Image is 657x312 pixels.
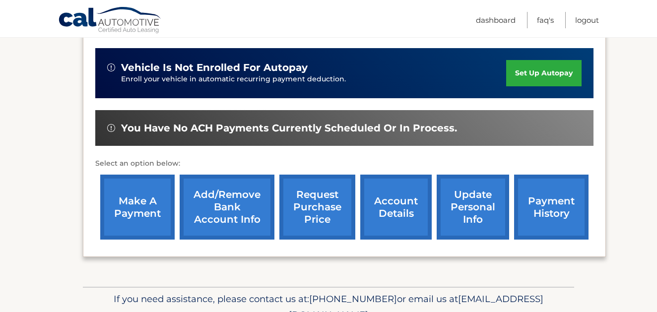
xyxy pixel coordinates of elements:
span: You have no ACH payments currently scheduled or in process. [121,122,457,134]
span: [PHONE_NUMBER] [309,293,397,305]
a: set up autopay [506,60,582,86]
a: Cal Automotive [58,6,162,35]
a: update personal info [437,175,509,240]
a: account details [360,175,432,240]
a: Logout [575,12,599,28]
img: alert-white.svg [107,63,115,71]
p: Select an option below: [95,158,593,170]
a: request purchase price [279,175,355,240]
a: payment history [514,175,589,240]
img: alert-white.svg [107,124,115,132]
span: vehicle is not enrolled for autopay [121,62,308,74]
a: make a payment [100,175,175,240]
a: Add/Remove bank account info [180,175,274,240]
p: Enroll your vehicle in automatic recurring payment deduction. [121,74,506,85]
a: Dashboard [476,12,516,28]
a: FAQ's [537,12,554,28]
